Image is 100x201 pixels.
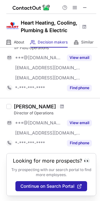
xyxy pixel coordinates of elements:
[67,120,92,126] button: Reveal Button
[15,130,81,136] span: [EMAIL_ADDRESS][DOMAIN_NAME]
[15,55,63,60] span: ***@[DOMAIN_NAME]
[67,140,92,146] button: Reveal Button
[15,181,87,191] button: Continue on Search Portal
[15,75,81,81] span: [EMAIL_ADDRESS][DOMAIN_NAME]
[14,45,96,51] div: VP Field Operations
[14,40,24,45] span: About
[15,65,81,71] span: [EMAIL_ADDRESS][DOMAIN_NAME]
[81,40,94,45] span: Similar
[38,40,68,45] span: Decision makers
[6,19,19,32] img: 6e0dfc448d4ae5ba9be46d0df49dd8e6
[11,167,92,177] p: Try prospecting with our search portal to find more employees.
[13,4,50,11] img: ContactOut v5.3.10
[67,85,92,91] button: Reveal Button
[20,184,75,189] span: Continue on Search Portal
[14,110,96,116] div: Director of Operations
[67,55,92,61] button: Reveal Button
[13,158,90,164] header: Looking for more prospects? 👀
[21,19,77,34] h1: Heart Heating, Cooling, Plumbing & Electric
[15,120,63,126] span: ***@[DOMAIN_NAME]
[14,103,56,110] div: [PERSON_NAME]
